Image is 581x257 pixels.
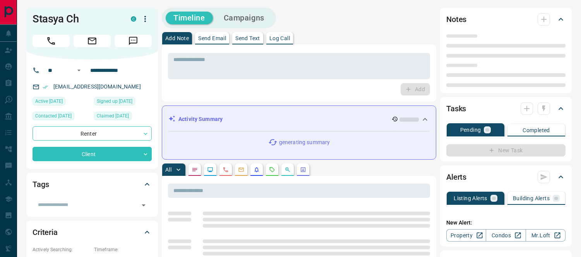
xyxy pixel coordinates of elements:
h2: Alerts [446,171,466,183]
svg: Emails [238,167,244,173]
p: generating summary [279,138,330,146]
div: Renter [33,126,152,141]
svg: Calls [223,167,229,173]
svg: Opportunities [285,167,291,173]
svg: Listing Alerts [254,167,260,173]
div: Notes [446,10,566,29]
p: All [165,167,171,172]
span: Claimed [DATE] [97,112,129,120]
p: Activity Summary [178,115,223,123]
div: Sun Jun 15 2025 [94,112,152,123]
a: Property [446,229,486,242]
span: Signed up [DATE] [97,97,132,105]
svg: Requests [269,167,275,173]
div: Tags [33,175,152,194]
span: Call [33,35,70,47]
p: Completed [523,128,550,133]
span: Contacted [DATE] [35,112,72,120]
div: Criteria [33,223,152,242]
span: Active [DATE] [35,97,63,105]
span: Message [115,35,152,47]
div: Thu Aug 14 2025 [33,97,90,108]
div: Tasks [446,99,566,118]
h2: Criteria [33,226,58,238]
svg: Notes [192,167,198,173]
div: Sat Jun 14 2025 [94,97,152,108]
button: Campaigns [216,12,272,24]
div: Alerts [446,168,566,186]
button: Timeline [166,12,213,24]
p: Timeframe: [94,246,152,253]
a: [EMAIL_ADDRESS][DOMAIN_NAME] [53,83,141,90]
p: Add Note [165,36,189,41]
div: Activity Summary [168,112,430,126]
h2: Tasks [446,102,466,115]
p: Listing Alerts [454,196,487,201]
h2: Notes [446,13,466,26]
p: Send Text [235,36,260,41]
p: Pending [460,127,481,133]
p: Building Alerts [513,196,550,201]
h1: Stasya Ch [33,13,119,25]
div: Sun Jul 20 2025 [33,112,90,123]
div: condos.ca [131,16,136,22]
div: Client [33,147,152,161]
p: Actively Searching: [33,246,90,253]
button: Open [74,66,84,75]
svg: Email Verified [43,84,48,90]
svg: Lead Browsing Activity [207,167,213,173]
p: Log Call [269,36,290,41]
a: Mr.Loft [526,229,566,242]
a: Condos [486,229,526,242]
svg: Agent Actions [300,167,306,173]
p: Send Email [198,36,226,41]
h2: Tags [33,178,49,191]
button: Open [138,200,149,211]
span: Email [74,35,111,47]
p: New Alert: [446,219,566,227]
